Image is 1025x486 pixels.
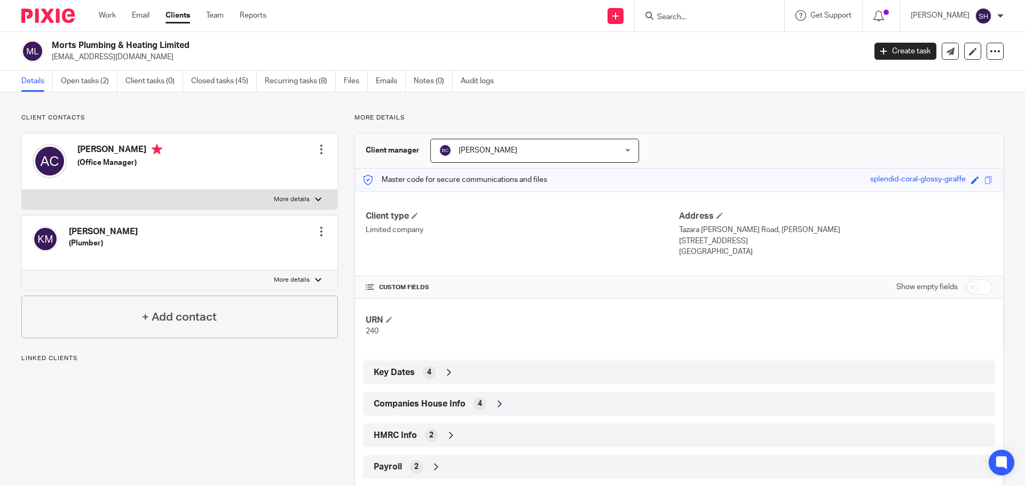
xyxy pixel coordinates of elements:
[61,71,117,92] a: Open tasks (2)
[274,276,310,284] p: More details
[132,10,149,21] a: Email
[427,367,431,378] span: 4
[152,144,162,155] i: Primary
[69,238,138,249] h5: (Plumber)
[77,157,162,168] h5: (Office Manager)
[376,71,406,92] a: Emails
[363,174,547,185] p: Master code for secure communications and files
[274,195,310,204] p: More details
[21,354,338,363] p: Linked clients
[354,114,1004,122] p: More details
[374,430,417,441] span: HMRC Info
[21,71,53,92] a: Details
[911,10,969,21] p: [PERSON_NAME]
[33,226,58,252] img: svg%3E
[21,114,338,122] p: Client contacts
[656,13,752,22] input: Search
[459,147,517,154] span: [PERSON_NAME]
[366,211,679,222] h4: Client type
[265,71,336,92] a: Recurring tasks (8)
[874,43,936,60] a: Create task
[374,367,415,378] span: Key Dates
[206,10,224,21] a: Team
[679,225,992,235] p: Tazara [PERSON_NAME] Road, [PERSON_NAME]
[366,328,379,335] span: 240
[125,71,183,92] a: Client tasks (0)
[679,236,992,246] p: [STREET_ADDRESS]
[439,144,452,157] img: svg%3E
[366,225,679,235] p: Limited company
[52,52,858,62] p: [EMAIL_ADDRESS][DOMAIN_NAME]
[679,211,992,222] h4: Address
[165,10,190,21] a: Clients
[240,10,266,21] a: Reports
[69,226,138,237] h4: [PERSON_NAME]
[21,40,44,62] img: svg%3E
[975,7,992,25] img: svg%3E
[414,461,419,472] span: 2
[896,282,958,292] label: Show empty fields
[478,399,482,409] span: 4
[99,10,116,21] a: Work
[461,71,502,92] a: Audit logs
[191,71,257,92] a: Closed tasks (45)
[21,9,75,23] img: Pixie
[374,399,466,410] span: Companies House Info
[374,461,402,473] span: Payroll
[366,315,679,326] h4: URN
[366,145,420,156] h3: Client manager
[429,430,433,441] span: 2
[366,283,679,292] h4: CUSTOM FIELDS
[414,71,453,92] a: Notes (0)
[52,40,697,51] h2: Morts Plumbing & Heating Limited
[810,12,851,19] span: Get Support
[679,246,992,257] p: [GEOGRAPHIC_DATA]
[33,144,67,178] img: svg%3E
[344,71,368,92] a: Files
[870,174,966,186] div: splendid-coral-glossy-giraffe
[77,144,162,157] h4: [PERSON_NAME]
[142,309,217,325] h4: + Add contact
